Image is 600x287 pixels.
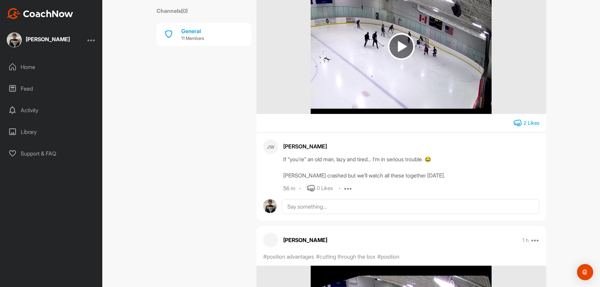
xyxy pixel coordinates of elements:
[377,253,399,261] p: #position
[181,35,204,42] p: 11 Members
[263,199,277,213] img: avatar
[181,27,204,35] div: General
[4,58,99,75] div: Home
[4,123,99,140] div: Library
[388,33,415,60] img: play
[523,119,539,127] div: 2 Likes
[4,145,99,162] div: Support & FAQ
[263,139,278,154] div: JW
[522,237,529,244] p: 1 h
[283,142,539,150] div: [PERSON_NAME]
[316,253,375,261] p: #cutting through the box
[577,264,593,280] div: Open Intercom Messenger
[317,185,333,192] div: 0 Likes
[283,236,327,244] p: [PERSON_NAME]
[263,253,314,261] p: #position advantages
[4,80,99,97] div: Feed
[4,102,99,119] div: Activity
[283,185,295,192] div: 56 m
[157,7,188,15] label: Channels ( 0 )
[26,37,70,42] div: [PERSON_NAME]
[7,32,22,47] img: square_11e1a82d47a9032ca9905dd7ea0d8e20.jpg
[7,8,73,19] img: CoachNow
[283,155,539,180] div: If “you’re” an old man, lazy and tired… I’m in serious trouble. 😂 [PERSON_NAME] crashed but we’ll...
